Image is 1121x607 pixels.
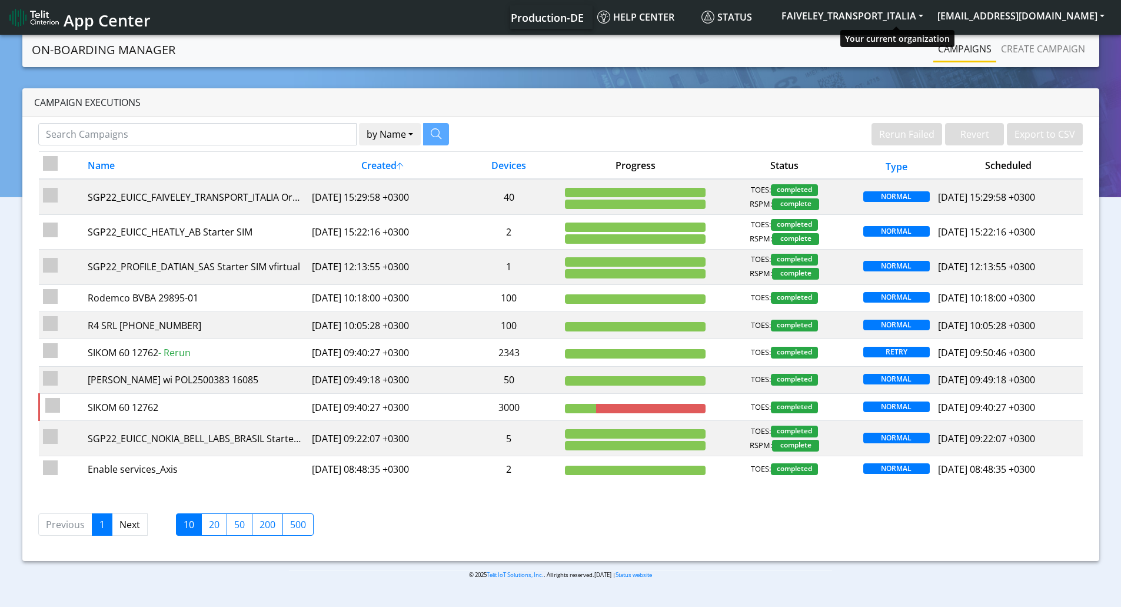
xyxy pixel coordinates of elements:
[88,373,303,387] div: [PERSON_NAME] wi POL2500383 16085
[511,11,584,25] span: Production-DE
[88,190,303,204] div: SGP22_EUICC_FAIVELEY_TRANSPORT_ITALIA Order 26694-02
[307,179,456,214] td: [DATE] 15:29:58 +0300
[771,184,818,196] span: completed
[88,260,303,274] div: SGP22_PROFILE_DATIAN_SAS Starter SIM vfirtual
[176,513,202,536] label: 10
[307,366,456,393] td: [DATE] 09:49:18 +0300
[840,30,954,47] div: Your current organization
[84,152,307,180] th: Name
[457,421,561,456] td: 5
[593,5,697,29] a: Help center
[771,347,818,359] span: completed
[616,571,652,579] a: Status website
[88,346,303,360] div: SIKOM 60 12762
[88,319,303,333] div: R4 SRL [PHONE_NUMBER]
[945,123,1004,145] button: Revert
[863,374,929,384] span: NORMAL
[771,402,818,413] span: completed
[457,214,561,249] td: 2
[751,463,771,475] span: TOES:
[227,513,252,536] label: 50
[863,463,929,474] span: NORMAL
[457,311,561,339] td: 100
[597,11,674,24] span: Help center
[597,11,610,24] img: knowledge.svg
[64,9,151,31] span: App Center
[487,571,544,579] a: Telit IoT Solutions, Inc.
[771,219,818,231] span: completed
[307,339,456,366] td: [DATE] 09:40:27 +0300
[561,152,710,180] th: Progress
[938,260,1035,273] span: [DATE] 12:13:55 +0300
[457,152,561,180] th: Devices
[750,233,772,245] span: RSPM:
[457,366,561,393] td: 50
[863,292,929,303] span: NORMAL
[771,463,818,475] span: completed
[457,394,561,421] td: 3000
[32,38,175,62] a: On-Boarding Manager
[751,184,771,196] span: TOES:
[863,433,929,443] span: NORMAL
[510,5,583,29] a: Your current platform instance
[751,426,771,437] span: TOES:
[938,463,1035,476] span: [DATE] 08:48:35 +0300
[92,513,112,536] a: 1
[938,319,1035,332] span: [DATE] 10:05:28 +0300
[88,432,303,446] div: SGP22_EUICC_NOKIA_BELL_LABS_BRASIL Starter SIM eProfile 2
[88,400,303,414] div: SIKOM 60 12762
[751,347,771,359] span: TOES:
[88,462,303,476] div: Enable services_Axis
[710,152,859,180] th: Status
[457,456,561,483] td: 2
[771,254,818,266] span: completed
[938,225,1035,238] span: [DATE] 15:22:16 +0300
[859,152,934,180] th: Type
[771,426,818,437] span: completed
[38,123,357,145] input: Search Campaigns
[750,268,772,280] span: RSPM:
[772,268,819,280] span: complete
[307,394,456,421] td: [DATE] 09:40:27 +0300
[307,152,456,180] th: Created
[863,347,929,357] span: RETRY
[289,570,832,579] p: © 2025 . All rights reserved.[DATE] |
[933,37,996,61] a: Campaigns
[772,233,819,245] span: complete
[938,346,1035,359] span: [DATE] 09:50:46 +0300
[751,219,771,231] span: TOES:
[871,123,942,145] button: Rerun Failed
[88,225,303,239] div: SGP22_EUICC_HEATLY_AB Starter SIM
[938,432,1035,445] span: [DATE] 09:22:07 +0300
[457,179,561,214] td: 40
[771,374,818,386] span: completed
[863,191,929,202] span: NORMAL
[771,320,818,331] span: completed
[252,513,283,536] label: 200
[930,5,1112,26] button: [EMAIL_ADDRESS][DOMAIN_NAME]
[457,250,561,284] td: 1
[307,311,456,339] td: [DATE] 10:05:28 +0300
[307,456,456,483] td: [DATE] 08:48:35 +0300
[938,191,1035,204] span: [DATE] 15:29:58 +0300
[938,401,1035,414] span: [DATE] 09:40:27 +0300
[22,88,1099,117] div: Campaign Executions
[307,284,456,311] td: [DATE] 10:18:00 +0300
[457,339,561,366] td: 2343
[751,402,771,413] span: TOES:
[934,152,1083,180] th: Scheduled
[751,374,771,386] span: TOES:
[282,513,314,536] label: 500
[701,11,714,24] img: status.svg
[863,226,929,237] span: NORMAL
[772,198,819,210] span: complete
[307,250,456,284] td: [DATE] 12:13:55 +0300
[751,292,771,304] span: TOES:
[863,261,929,271] span: NORMAL
[774,5,930,26] button: FAIVELEY_TRANSPORT_ITALIA
[771,292,818,304] span: completed
[697,5,774,29] a: Status
[750,198,772,210] span: RSPM:
[359,123,421,145] button: by Name
[996,37,1090,61] a: Create campaign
